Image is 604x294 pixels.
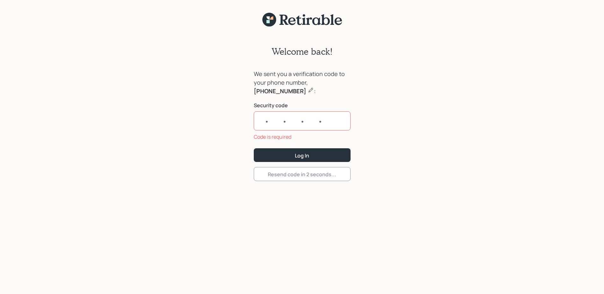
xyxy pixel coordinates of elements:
[254,102,351,109] label: Security code
[254,167,351,181] button: Resend code in 2 seconds...
[272,46,333,57] h2: Welcome back!
[268,171,336,178] div: Resend code in 2 seconds...
[254,87,306,95] b: [PHONE_NUMBER]
[254,111,351,130] input: ••••
[254,133,351,141] div: Code is required
[295,152,309,159] div: Log In
[254,148,351,162] button: Log In
[254,70,351,95] div: We sent you a verification code to your phone number, :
